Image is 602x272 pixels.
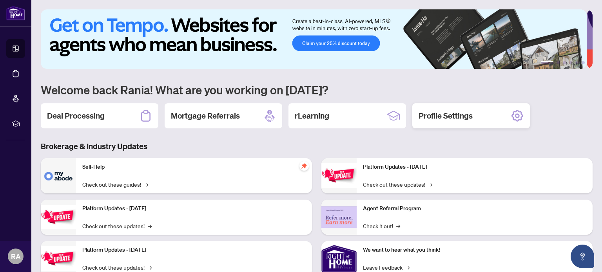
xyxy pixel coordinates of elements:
[148,263,152,272] span: →
[82,222,152,230] a: Check out these updates!→
[41,9,587,69] img: Slide 0
[82,163,306,171] p: Self-Help
[82,180,148,189] a: Check out these guides!→
[575,61,578,64] button: 5
[299,161,309,171] span: pushpin
[41,141,593,152] h3: Brokerage & Industry Updates
[428,180,432,189] span: →
[557,61,560,64] button: 2
[41,158,76,193] img: Self-Help
[363,263,410,272] a: Leave Feedback→
[582,61,585,64] button: 6
[47,110,105,121] h2: Deal Processing
[321,163,357,188] img: Platform Updates - June 23, 2025
[363,163,586,171] p: Platform Updates - [DATE]
[396,222,400,230] span: →
[82,204,306,213] p: Platform Updates - [DATE]
[571,245,594,268] button: Open asap
[419,110,473,121] h2: Profile Settings
[41,82,593,97] h1: Welcome back Rania! What are you working on [DATE]?
[406,263,410,272] span: →
[6,6,25,20] img: logo
[321,206,357,228] img: Agent Referral Program
[41,246,76,271] img: Platform Updates - July 21, 2025
[171,110,240,121] h2: Mortgage Referrals
[82,263,152,272] a: Check out these updates!→
[363,180,432,189] a: Check out these updates!→
[363,222,400,230] a: Check it out!→
[569,61,572,64] button: 4
[541,61,553,64] button: 1
[363,246,586,254] p: We want to hear what you think!
[11,251,21,262] span: RA
[563,61,566,64] button: 3
[295,110,329,121] h2: rLearning
[363,204,586,213] p: Agent Referral Program
[144,180,148,189] span: →
[148,222,152,230] span: →
[82,246,306,254] p: Platform Updates - [DATE]
[41,205,76,229] img: Platform Updates - September 16, 2025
